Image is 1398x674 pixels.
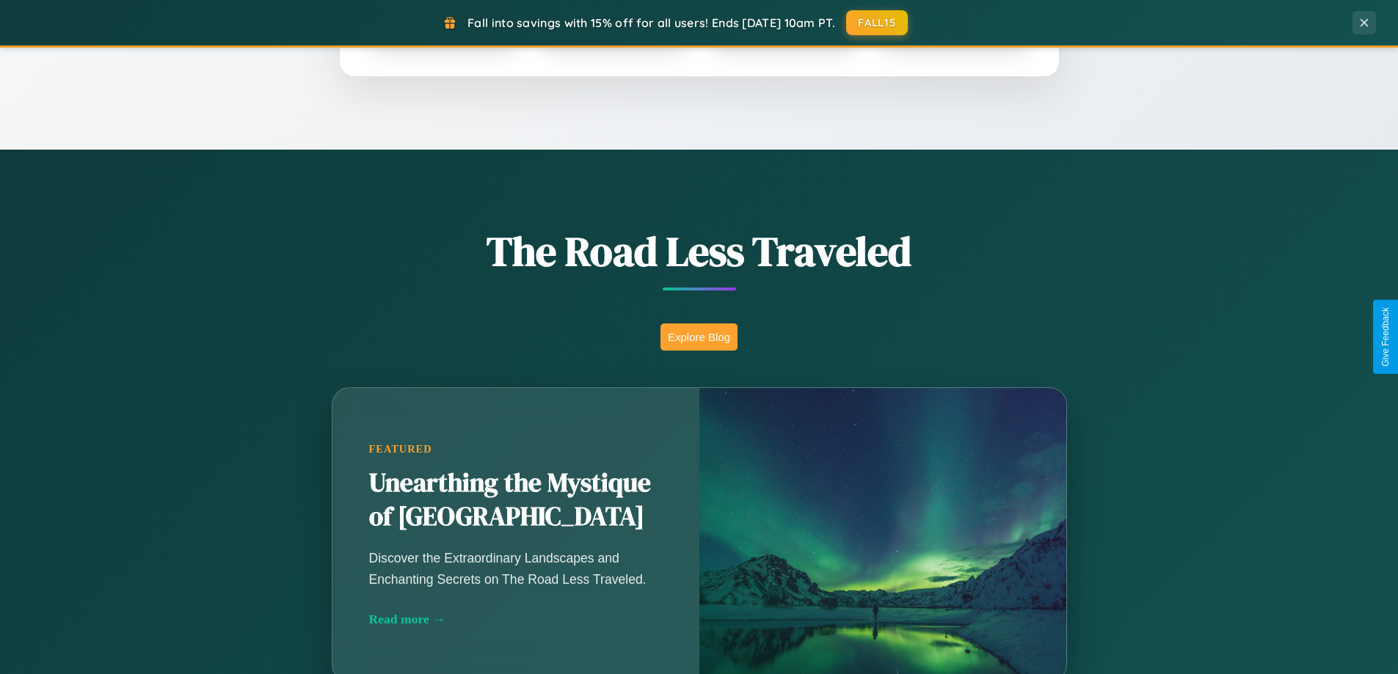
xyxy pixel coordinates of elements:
div: Read more → [369,612,663,627]
button: FALL15 [846,10,908,35]
div: Give Feedback [1380,307,1391,367]
p: Discover the Extraordinary Landscapes and Enchanting Secrets on The Road Less Traveled. [369,548,663,589]
div: Featured [369,443,663,455]
h2: Unearthing the Mystique of [GEOGRAPHIC_DATA] [369,466,663,534]
span: Fall into savings with 15% off for all users! Ends [DATE] 10am PT. [467,15,835,30]
button: Explore Blog [660,323,738,351]
h1: The Road Less Traveled [259,223,1140,279]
